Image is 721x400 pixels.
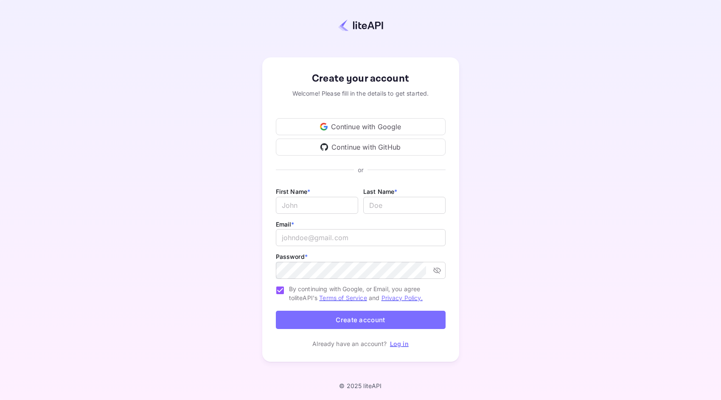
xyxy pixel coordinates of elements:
[319,294,367,301] a: Terms of Service
[276,118,446,135] div: Continue with Google
[289,284,439,302] span: By continuing with Google, or Email, you agree to liteAPI's and
[276,197,358,214] input: John
[382,294,423,301] a: Privacy Policy.
[390,340,409,347] a: Log in
[276,89,446,98] div: Welcome! Please fill in the details to get started.
[276,71,446,86] div: Create your account
[312,339,387,348] p: Already have an account?
[363,197,446,214] input: Doe
[276,139,446,156] div: Continue with GitHub
[276,311,446,329] button: Create account
[363,188,398,195] label: Last Name
[338,19,383,31] img: liteapi
[276,253,308,260] label: Password
[276,221,295,228] label: Email
[429,263,445,278] button: toggle password visibility
[276,188,311,195] label: First Name
[276,229,446,246] input: johndoe@gmail.com
[339,382,382,389] p: © 2025 liteAPI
